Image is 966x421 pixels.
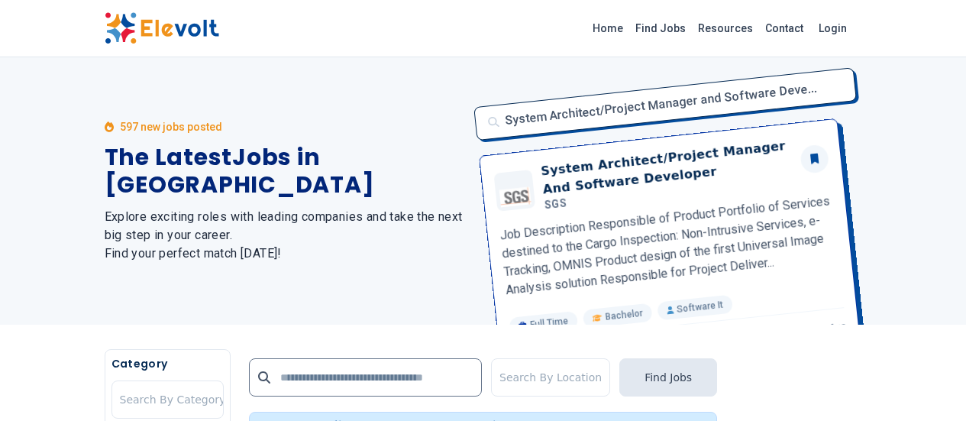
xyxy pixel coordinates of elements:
[629,16,692,40] a: Find Jobs
[111,356,224,371] h5: Category
[890,348,966,421] iframe: Chat Widget
[120,119,222,134] p: 597 new jobs posted
[759,16,809,40] a: Contact
[586,16,629,40] a: Home
[619,358,717,397] button: Find Jobs
[809,13,856,44] a: Login
[105,208,465,263] h2: Explore exciting roles with leading companies and take the next big step in your career. Find you...
[692,16,759,40] a: Resources
[105,144,465,199] h1: The Latest Jobs in [GEOGRAPHIC_DATA]
[105,12,219,44] img: Elevolt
